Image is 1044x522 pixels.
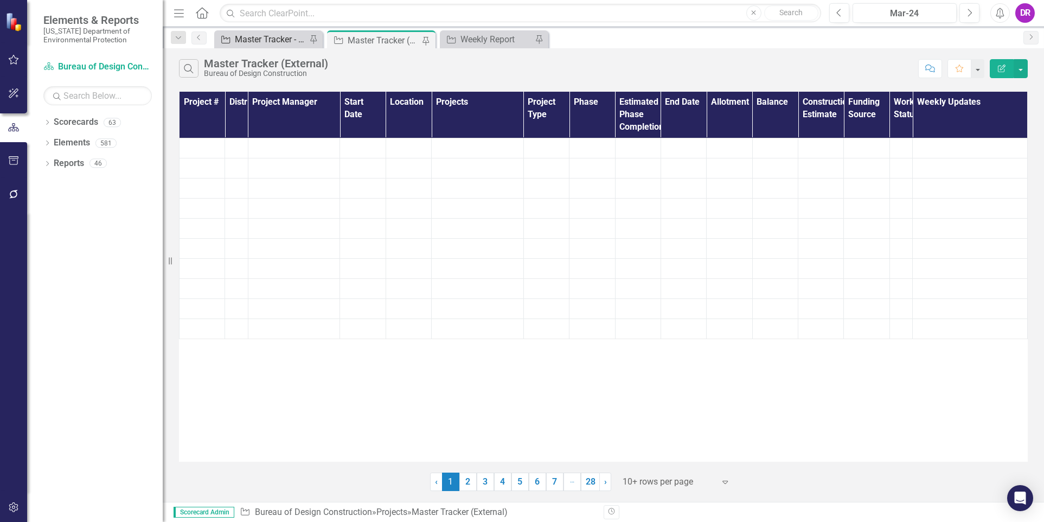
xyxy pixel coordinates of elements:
div: Weekly Report [460,33,532,46]
div: Mar-24 [856,7,953,20]
span: › [604,476,607,487]
a: 3 [477,473,494,491]
a: Elements [54,137,90,149]
div: Master Tracker (External) [412,507,508,517]
span: ‹ [435,476,438,487]
input: Search Below... [43,86,152,105]
span: Elements & Reports [43,14,152,27]
span: 1 [442,473,459,491]
a: Projects [376,507,407,517]
a: 6 [529,473,546,491]
div: 46 [89,159,107,168]
div: » » [240,506,595,519]
button: Search [764,5,818,21]
span: Scorecard Admin [174,507,234,518]
span: Search [779,8,803,17]
input: Search ClearPoint... [220,4,821,23]
div: Open Intercom Messenger [1007,485,1033,511]
a: 2 [459,473,477,491]
a: 4 [494,473,511,491]
a: 7 [546,473,563,491]
div: Master Tracker (External) [204,58,328,69]
img: ClearPoint Strategy [5,12,25,31]
a: Reports [54,157,84,170]
a: Master Tracker - Current User [217,33,306,46]
div: Bureau of Design Construction [204,69,328,78]
button: Mar-24 [853,3,957,23]
a: 28 [581,473,600,491]
a: Scorecards [54,116,98,129]
div: 581 [95,138,117,148]
button: DR [1015,3,1035,23]
small: [US_STATE] Department of Environmental Protection [43,27,152,44]
div: Master Tracker - Current User [235,33,306,46]
a: Weekly Report [443,33,532,46]
a: Bureau of Design Construction [255,507,372,517]
div: Master Tracker (External) [348,34,419,47]
a: Bureau of Design Construction [43,61,152,73]
a: 5 [511,473,529,491]
div: 63 [104,118,121,127]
